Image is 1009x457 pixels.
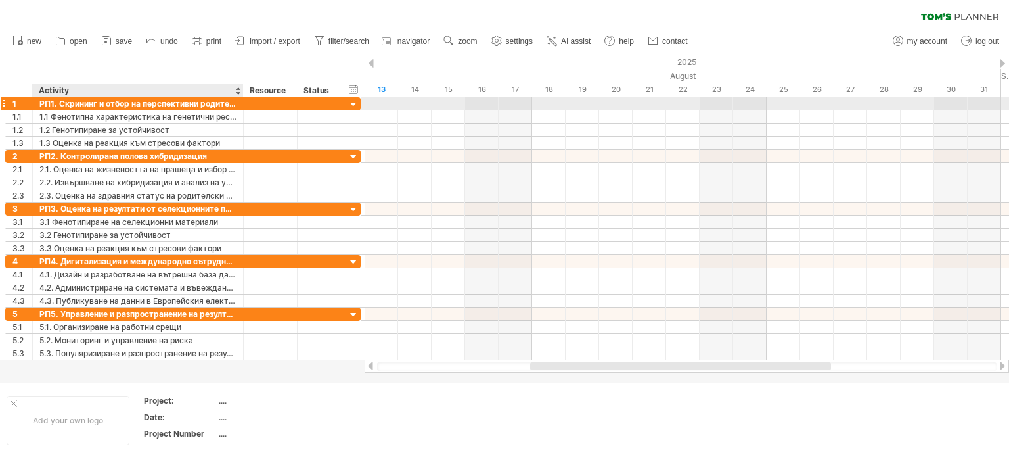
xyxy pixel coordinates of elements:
[219,428,329,439] div: ....
[12,203,32,215] div: 3
[12,163,32,176] div: 2.1
[12,347,32,360] div: 5.3
[458,37,477,46] span: zoom
[39,242,236,254] div: 3.3 Оценка на реакция към стресови фактори
[39,308,236,320] div: РП5. Управление и разпространение на резултатите
[499,83,532,97] div: Sunday, 17 August 2025
[39,268,236,281] div: 4.1. Дизайн и разработване на вътрешна база данни
[365,83,398,97] div: Wednesday, 13 August 2025
[934,83,968,97] div: Saturday, 30 August 2025
[901,83,934,97] div: Friday, 29 August 2025
[644,33,692,50] a: contact
[98,33,136,50] a: save
[666,83,700,97] div: Friday, 22 August 2025
[12,176,32,189] div: 2.2
[889,33,951,50] a: my account
[12,97,32,110] div: 1
[12,268,32,281] div: 4.1
[599,83,633,97] div: Wednesday, 20 August 2025
[465,83,499,97] div: Saturday, 16 August 2025
[39,295,236,307] div: 4.3. Публикуване на данни в Европейския електронен каталог EURISCO
[12,321,32,333] div: 5.1
[160,37,178,46] span: undo
[398,83,432,97] div: Thursday, 14 August 2025
[12,137,32,149] div: 1.3
[7,396,129,445] div: Add your own logo
[219,395,329,406] div: ....
[662,37,688,46] span: contact
[250,37,300,46] span: import / export
[39,137,236,149] div: 1.3 Оценка на реакция към стресови фактори
[907,37,947,46] span: my account
[800,83,834,97] div: Tuesday, 26 August 2025
[39,216,236,228] div: 3.1 Фенотипиране на селекционни материали
[700,83,733,97] div: Saturday, 23 August 2025
[975,37,999,46] span: log out
[767,83,800,97] div: Monday, 25 August 2025
[39,84,236,97] div: Activity
[968,83,1001,97] div: Sunday, 31 August 2025
[9,33,45,50] a: new
[543,33,594,50] a: AI assist
[232,33,304,50] a: import / export
[12,189,32,202] div: 2.3
[12,216,32,228] div: 3.1
[52,33,91,50] a: open
[12,255,32,268] div: 4
[12,242,32,254] div: 3.3
[834,83,867,97] div: Wednesday, 27 August 2025
[39,124,236,136] div: 1.2 Генотипиране за устойчивост
[27,37,41,46] span: new
[39,229,236,241] div: 3.2 Генотипиране за устойчивост
[633,83,666,97] div: Thursday, 21 August 2025
[39,281,236,294] div: 4.2. Администриране на системата и въвеждане на информация
[189,33,225,50] a: print
[39,163,236,176] div: 2.1. Оценка на жизнеността на прашеца и избор на бащини форми
[39,203,236,215] div: РП3. Оценка на резултати от селекционните програми (хибриди и елити)
[440,33,481,50] a: zoom
[12,124,32,136] div: 1.2
[12,281,32,294] div: 4.2
[506,37,533,46] span: settings
[39,255,236,268] div: РП4. Дигитализация и международно сътрудничество
[206,37,221,46] span: print
[311,33,373,50] a: filter/search
[250,84,290,97] div: Resource
[619,37,634,46] span: help
[561,37,591,46] span: AI assist
[39,347,236,360] div: 5.3. Популяризиране и разпространение на резултатите
[12,295,32,307] div: 4.3
[12,308,32,320] div: 5
[328,37,369,46] span: filter/search
[144,395,216,406] div: Project:
[70,37,87,46] span: open
[39,334,236,347] div: 5.2. Мониторинг и управление на риска
[219,412,329,423] div: ....
[12,110,32,123] div: 1.1
[12,334,32,347] div: 5.2
[144,412,216,423] div: Date:
[39,321,236,333] div: 5.1. Организиране на работни срещи
[144,428,216,439] div: Project Number
[39,150,236,162] div: РП2. Контролирана полова хибридизация
[12,229,32,241] div: 3.2
[143,33,182,50] a: undo
[867,83,901,97] div: Thursday, 28 August 2025
[12,150,32,162] div: 2
[532,83,566,97] div: Monday, 18 August 2025
[39,110,236,123] div: 1.1 Фенотипна характеристика на генетични ресурси
[116,37,132,46] span: save
[39,176,236,189] div: 2.2. Извършване на хибридизация и анализ на успеваемостта (процент полезен завръз)
[432,83,465,97] div: Friday, 15 August 2025
[958,33,1003,50] a: log out
[397,37,430,46] span: navigator
[39,189,236,202] div: 2.3. Оценка на здравния статус на родителски форми
[39,97,236,110] div: РП1. Скрининг и отбор на перспективни родителски форми
[733,83,767,97] div: Sunday, 24 August 2025
[380,33,434,50] a: navigator
[601,33,638,50] a: help
[303,84,332,97] div: Status
[566,83,599,97] div: Tuesday, 19 August 2025
[488,33,537,50] a: settings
